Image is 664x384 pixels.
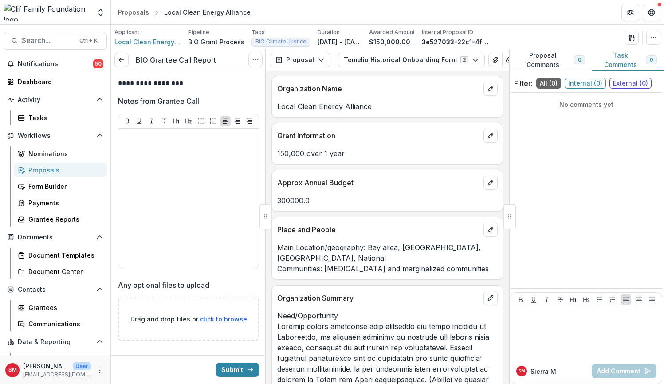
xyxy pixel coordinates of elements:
p: Grant Information [277,130,480,141]
p: Main Location/geography: Bay area, [GEOGRAPHIC_DATA], [GEOGRAPHIC_DATA], National Communities: [M... [277,242,498,274]
div: Dashboard [18,77,100,86]
button: Heading 2 [183,116,194,126]
span: Workflows [18,132,93,140]
button: Italicize [542,294,552,305]
button: Open entity switcher [94,4,107,21]
p: 150,000 over 1 year [277,148,498,159]
div: Nominations [28,149,100,158]
div: Grantee Reports [28,215,100,224]
a: Document Center [14,264,107,279]
p: BIO Grant Process [188,37,244,47]
a: Grantees [14,300,107,315]
p: Filter: [514,78,533,89]
p: [DATE] - [DATE] [318,37,362,47]
div: Form Builder [28,182,100,191]
button: Bullet List [196,116,206,126]
button: Task Comments [592,49,664,71]
button: Bold [515,294,526,305]
p: Tags [251,28,265,36]
button: Align Right [244,116,255,126]
div: Payments [28,198,100,208]
button: Ordered List [607,294,618,305]
p: [PERSON_NAME] [23,361,69,371]
p: Any optional files to upload [118,280,209,290]
h3: BIO Grantee Call Report [136,56,216,64]
a: Proposals [114,6,153,19]
button: Open Data & Reporting [4,335,107,349]
span: Notifications [18,60,93,68]
p: 300000.0 [277,195,498,206]
span: 50 [93,59,103,68]
div: Ctrl + K [78,36,99,46]
p: Drag and drop files or [130,314,247,324]
span: Documents [18,234,93,241]
button: Bold [122,116,133,126]
button: Get Help [643,4,660,21]
button: edit [483,176,498,190]
button: Heading 2 [581,294,592,305]
p: Organization Summary [277,293,480,303]
a: Tasks [14,110,107,125]
a: Payments [14,196,107,210]
p: Applicant [114,28,139,36]
button: edit [483,129,498,143]
p: Organization Name [277,83,480,94]
span: Contacts [18,286,93,294]
button: Notifications50 [4,57,107,71]
p: Pipeline [188,28,209,36]
a: Communications [14,317,107,331]
button: edit [483,82,498,96]
div: Proposals [118,8,149,17]
button: Open Documents [4,230,107,244]
span: Activity [18,96,93,104]
button: Italicize [146,116,157,126]
button: Align Left [621,294,631,305]
div: Sierra Martinez [519,369,525,373]
button: Strike [555,294,566,305]
a: Grantee Reports [14,212,107,227]
span: Search... [22,36,74,45]
button: Strike [159,116,169,126]
button: Underline [134,116,145,126]
p: Sierra M [530,367,556,376]
p: Local Clean Energy Alliance [277,101,498,112]
span: External ( 0 ) [609,78,652,89]
span: 0 [578,57,581,63]
button: More [94,365,105,376]
button: Submit [216,363,259,377]
button: edit [483,291,498,305]
button: Align Center [232,116,243,126]
span: All ( 0 ) [536,78,561,89]
a: Document Templates [14,248,107,263]
div: Tasks [28,113,100,122]
button: Add Comment [592,364,656,378]
button: Search... [4,32,107,50]
button: Options [248,53,263,67]
p: [EMAIL_ADDRESS][DOMAIN_NAME] [23,371,91,379]
button: Ordered List [208,116,218,126]
button: Align Right [647,294,657,305]
button: Bullet List [594,294,605,305]
p: $150,000.00 [369,37,410,47]
p: Awarded Amount [369,28,415,36]
a: Proposals [14,163,107,177]
div: Local Clean Energy Alliance [164,8,251,17]
p: Duration [318,28,340,36]
button: Open Workflows [4,129,107,143]
p: No comments yet [514,100,659,109]
a: Local Clean Energy Alliance [114,37,181,47]
span: click to browse [200,315,247,323]
button: Partners [621,4,639,21]
div: Communications [28,319,100,329]
div: Document Templates [28,251,100,260]
button: Align Left [220,116,231,126]
p: Approx Annual Budget [277,177,480,188]
a: Form Builder [14,179,107,194]
div: Document Center [28,267,100,276]
p: Notes from Grantee Call [118,96,199,106]
span: Data & Reporting [18,338,93,346]
p: User [73,362,91,370]
button: Proposal [270,53,330,67]
button: Open Activity [4,93,107,107]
